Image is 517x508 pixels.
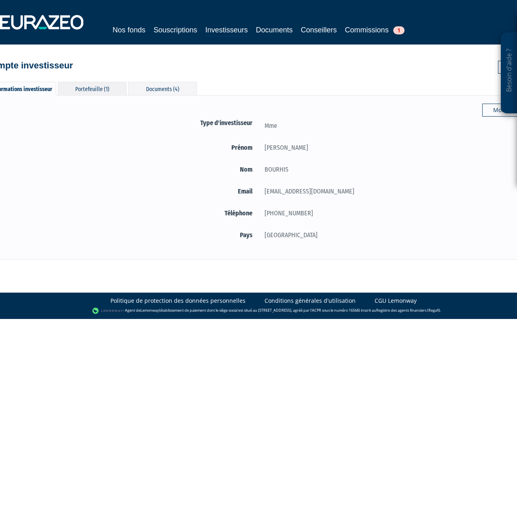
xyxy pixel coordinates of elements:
img: logo-lemonway.png [92,307,123,315]
div: Documents (4) [128,82,197,95]
a: Conseillers [301,24,337,36]
span: 1 [393,26,405,34]
div: Portefeuille (1) [58,82,127,95]
a: Lemonway [140,308,159,313]
p: Besoin d'aide ? [504,37,514,110]
a: Documents [256,24,293,36]
a: Conditions générales d'utilisation [265,297,356,305]
a: Nos fonds [112,24,145,36]
a: Politique de protection des données personnelles [110,297,246,305]
a: Souscriptions [153,24,197,36]
a: CGU Lemonway [375,297,417,305]
a: Commissions1 [345,24,405,36]
div: - Agent de (établissement de paiement dont le siège social est situé au [STREET_ADDRESS], agréé p... [8,307,509,315]
a: Investisseurs [205,24,248,37]
a: Registre des agents financiers (Regafi) [376,308,440,313]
